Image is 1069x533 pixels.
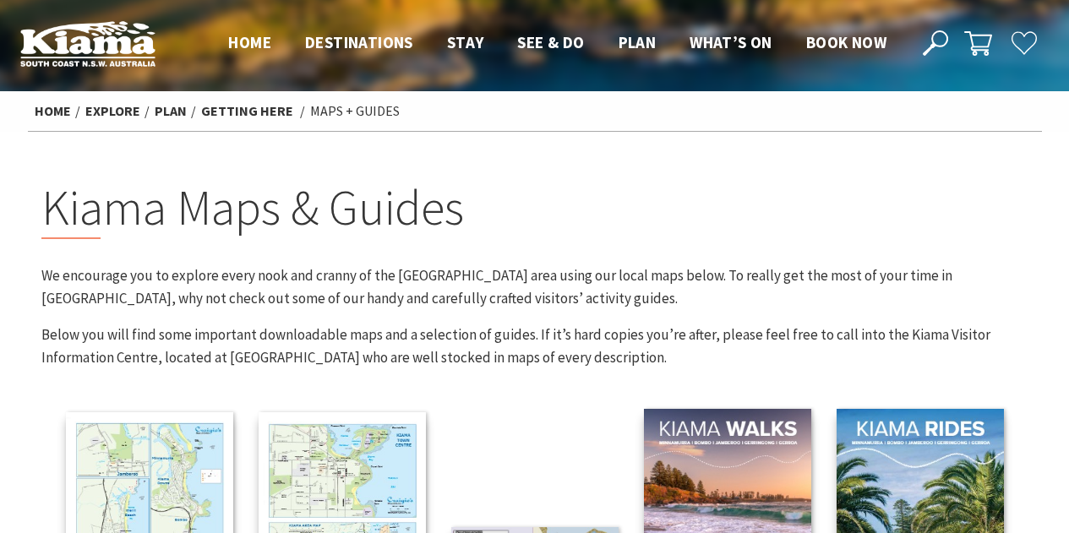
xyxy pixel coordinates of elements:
p: Below you will find some important downloadable maps and a selection of guides. If it’s hard copi... [41,324,1028,369]
span: Home [228,32,271,52]
nav: Main Menu [211,30,903,57]
span: See & Do [517,32,584,52]
a: Plan [155,102,187,120]
img: Kiama Logo [20,20,155,67]
span: What’s On [690,32,772,52]
span: Destinations [305,32,413,52]
span: Plan [619,32,657,52]
a: Getting Here [201,102,293,120]
span: Stay [447,32,484,52]
p: We encourage you to explore every nook and cranny of the [GEOGRAPHIC_DATA] area using our local m... [41,264,1028,310]
h2: Kiama Maps & Guides [41,178,1028,239]
span: Book now [806,32,886,52]
a: Home [35,102,71,120]
li: Maps + Guides [310,101,400,122]
a: Explore [85,102,140,120]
